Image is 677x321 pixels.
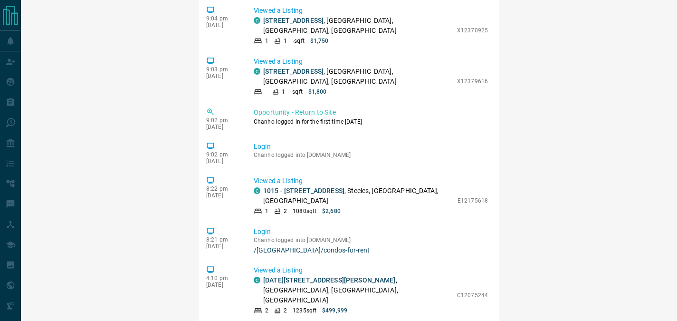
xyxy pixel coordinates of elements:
[308,88,327,96] p: $1,800
[254,246,488,254] a: /[GEOGRAPHIC_DATA]/condos-for-rent
[206,192,239,199] p: [DATE]
[263,68,324,75] a: [STREET_ADDRESS]
[254,237,488,243] p: Chanho logged into [DOMAIN_NAME]
[206,282,239,288] p: [DATE]
[206,185,239,192] p: 8:22 pm
[206,236,239,243] p: 8:21 pm
[284,207,287,215] p: 2
[263,187,344,195] a: 1015 - [STREET_ADDRESS]
[263,67,452,87] p: , [GEOGRAPHIC_DATA], [GEOGRAPHIC_DATA], [GEOGRAPHIC_DATA]
[254,265,488,275] p: Viewed a Listing
[265,207,268,215] p: 1
[206,117,239,124] p: 9:02 pm
[254,227,488,237] p: Login
[206,66,239,73] p: 9:03 pm
[263,17,324,24] a: [STREET_ADDRESS]
[206,275,239,282] p: 4:10 pm
[322,306,347,315] p: $499,999
[254,57,488,67] p: Viewed a Listing
[206,73,239,79] p: [DATE]
[206,15,239,22] p: 9:04 pm
[254,6,488,16] p: Viewed a Listing
[457,26,488,35] p: X12370925
[254,117,488,126] p: Chanho logged in for the first time [DATE]
[458,196,488,205] p: E12175618
[206,124,239,130] p: [DATE]
[282,88,285,96] p: 1
[254,152,488,158] p: Chanho logged into [DOMAIN_NAME]
[254,142,488,152] p: Login
[254,68,260,75] div: condos.ca
[265,306,268,315] p: 2
[254,17,260,24] div: condos.ca
[254,107,488,117] p: Opportunity - Return to Site
[265,37,268,45] p: 1
[457,291,488,300] p: C12075244
[293,306,316,315] p: 1235 sqft
[206,158,239,165] p: [DATE]
[254,277,260,283] div: condos.ca
[206,151,239,158] p: 9:02 pm
[284,37,287,45] p: 1
[263,186,453,206] p: , Steeles, [GEOGRAPHIC_DATA], [GEOGRAPHIC_DATA]
[263,276,396,284] a: [DATE][STREET_ADDRESS][PERSON_NAME]
[254,176,488,186] p: Viewed a Listing
[254,187,260,194] div: condos.ca
[284,306,287,315] p: 2
[322,207,341,215] p: $2,680
[206,22,239,29] p: [DATE]
[457,77,488,86] p: X12379616
[293,37,305,45] p: - sqft
[291,88,303,96] p: - sqft
[310,37,329,45] p: $1,750
[293,207,316,215] p: 1080 sqft
[263,16,452,36] p: , [GEOGRAPHIC_DATA], [GEOGRAPHIC_DATA], [GEOGRAPHIC_DATA]
[263,275,452,305] p: , [GEOGRAPHIC_DATA], [GEOGRAPHIC_DATA], [GEOGRAPHIC_DATA]
[265,88,267,96] p: -
[206,243,239,250] p: [DATE]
